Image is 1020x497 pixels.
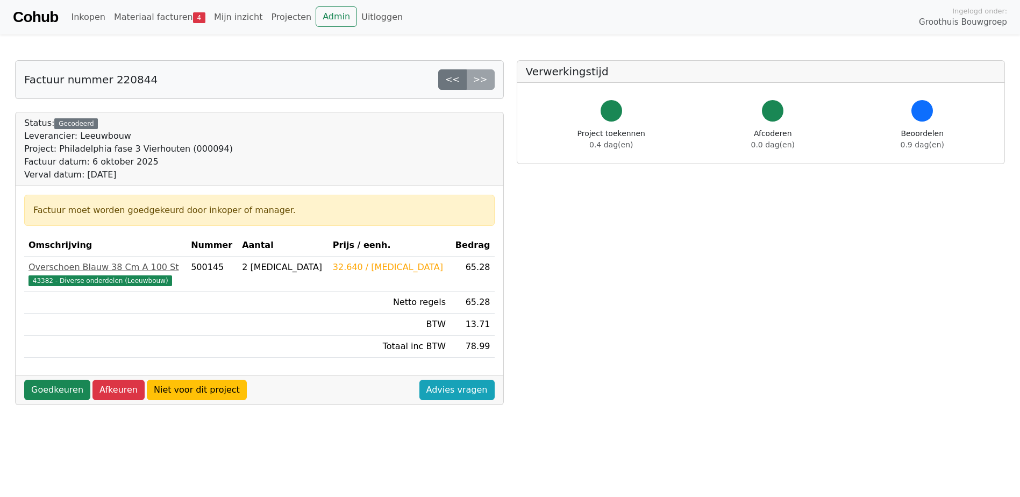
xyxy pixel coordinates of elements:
div: Beoordelen [901,128,944,151]
a: Admin [316,6,357,27]
h5: Verwerkingstijd [526,65,996,78]
td: Netto regels [329,292,450,314]
div: Project: Philadelphia fase 3 Vierhouten (000094) [24,143,233,155]
h5: Factuur nummer 220844 [24,73,158,86]
div: Factuur datum: 6 oktober 2025 [24,155,233,168]
div: Afcoderen [751,128,795,151]
span: 43382 - Diverse onderdelen (Leeuwbouw) [28,275,172,286]
a: Niet voor dit project [147,380,247,400]
td: Totaal inc BTW [329,336,450,358]
a: Overschoen Blauw 38 Cm A 100 St43382 - Diverse onderdelen (Leeuwbouw) [28,261,182,287]
a: Afkeuren [92,380,145,400]
div: Project toekennen [577,128,645,151]
a: Cohub [13,4,58,30]
td: 500145 [187,257,238,292]
th: Omschrijving [24,235,187,257]
a: Uitloggen [357,6,407,28]
div: Factuur moet worden goedgekeurd door inkoper of manager. [33,204,486,217]
a: Goedkeuren [24,380,90,400]
td: 13.71 [450,314,495,336]
a: Mijn inzicht [210,6,267,28]
td: BTW [329,314,450,336]
td: 65.28 [450,292,495,314]
span: Ingelogd onder: [952,6,1007,16]
a: << [438,69,467,90]
div: Leverancier: Leeuwbouw [24,130,233,143]
span: 0.9 dag(en) [901,140,944,149]
span: Groothuis Bouwgroep [919,16,1007,29]
div: Verval datum: [DATE] [24,168,233,181]
td: 78.99 [450,336,495,358]
div: Gecodeerd [54,118,98,129]
th: Nummer [187,235,238,257]
a: Inkopen [67,6,109,28]
th: Aantal [238,235,329,257]
th: Bedrag [450,235,495,257]
a: Materiaal facturen4 [110,6,210,28]
td: 65.28 [450,257,495,292]
div: 2 [MEDICAL_DATA] [242,261,324,274]
div: 32.640 / [MEDICAL_DATA] [333,261,446,274]
div: Status: [24,117,233,181]
span: 0.4 dag(en) [589,140,633,149]
a: Advies vragen [419,380,495,400]
th: Prijs / eenh. [329,235,450,257]
span: 4 [193,12,205,23]
div: Overschoen Blauw 38 Cm A 100 St [28,261,182,274]
a: Projecten [267,6,316,28]
span: 0.0 dag(en) [751,140,795,149]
